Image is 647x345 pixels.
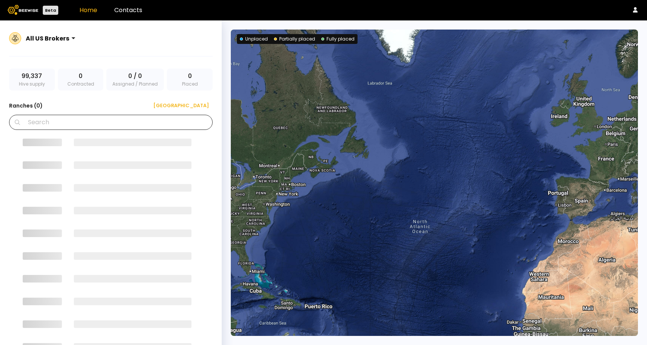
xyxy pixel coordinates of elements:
img: Beewise logo [8,5,38,15]
div: Partially placed [274,36,315,42]
div: All US Brokers [26,34,69,43]
div: Unplaced [240,36,268,42]
button: [GEOGRAPHIC_DATA] [144,100,213,112]
div: Beta [43,6,58,15]
a: Contacts [114,6,142,14]
div: [GEOGRAPHIC_DATA] [148,102,209,109]
div: Hive supply [9,69,55,91]
span: 99,337 [22,72,42,81]
span: 0 [79,72,82,81]
span: 0 / 0 [128,72,142,81]
div: Placed [167,69,213,91]
span: 0 [188,72,192,81]
h3: Ranches ( 0 ) [9,100,43,111]
div: Contracted [58,69,104,91]
div: Fully placed [321,36,355,42]
div: Assigned / Planned [106,69,164,91]
a: Home [79,6,97,14]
